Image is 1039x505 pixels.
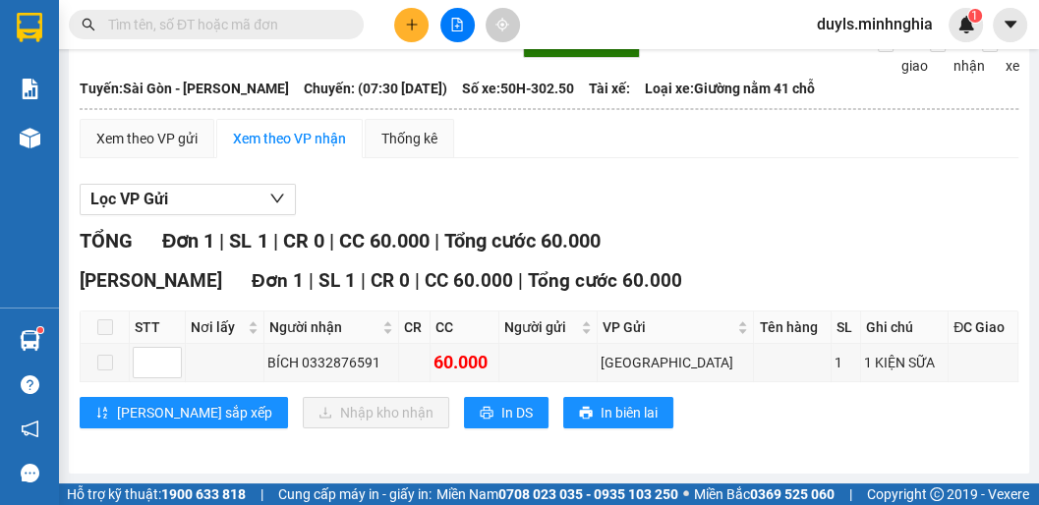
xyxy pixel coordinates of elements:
div: Thống kê [381,128,437,149]
span: message [21,464,39,482]
span: Lọc VP Gửi [90,187,168,211]
span: | [518,269,523,292]
span: In DS [501,402,533,423]
strong: 1900 633 818 [161,486,246,502]
span: | [415,269,420,292]
button: printerIn biên lai [563,397,673,428]
span: Người nhận [269,316,378,338]
span: Miền Bắc [694,483,835,505]
th: CR [399,311,432,344]
div: Xem theo VP nhận [233,128,346,149]
th: Ghi chú [861,311,949,344]
div: 1 KIỆN SỮA [864,352,945,373]
img: solution-icon [20,79,40,99]
span: [PERSON_NAME] sắp xếp [117,402,272,423]
span: caret-down [1002,16,1019,33]
span: Đơn 1 [252,269,304,292]
span: In biên lai [601,402,658,423]
span: Chuyến: (07:30 [DATE]) [304,78,447,99]
div: [GEOGRAPHIC_DATA] [601,352,750,373]
span: Kho nhận [946,33,993,77]
th: CC [431,311,499,344]
div: 60.000 [433,349,495,376]
span: aim [495,18,509,31]
span: copyright [930,487,944,501]
sup: 1 [968,9,982,23]
span: Nơi lấy [191,316,244,338]
span: Tổng cước 60.000 [528,269,682,292]
button: sort-ascending[PERSON_NAME] sắp xếp [80,397,288,428]
span: search [82,18,95,31]
sup: 1 [37,327,43,333]
span: plus [405,18,419,31]
button: Lọc VP Gửi [80,184,296,215]
span: question-circle [21,375,39,394]
span: sort-ascending [95,406,109,421]
span: | [849,483,852,505]
span: notification [21,420,39,438]
b: Tuyến: Sài Gòn - [PERSON_NAME] [80,81,289,96]
span: Số xe: 50H-302.50 [462,78,574,99]
span: Người gửi [504,316,577,338]
td: Sài Gòn [598,344,754,382]
span: CR 0 [371,269,410,292]
button: file-add [440,8,475,42]
span: Hỗ trợ kỹ thuật: [67,483,246,505]
span: ⚪️ [683,490,689,498]
span: | [219,229,224,252]
span: | [328,229,333,252]
strong: 0708 023 035 - 0935 103 250 [498,486,678,502]
span: CR 0 [282,229,323,252]
span: printer [579,406,593,421]
div: BÍCH 0332876591 [267,352,395,373]
img: logo-vxr [17,13,42,42]
img: icon-new-feature [957,16,975,33]
button: downloadNhập kho nhận [303,397,449,428]
strong: 0369 525 060 [750,486,835,502]
span: SL 1 [229,229,267,252]
button: caret-down [993,8,1027,42]
span: Đơn 1 [162,229,214,252]
span: printer [480,406,493,421]
span: Tổng cước 60.000 [443,229,600,252]
img: warehouse-icon [20,330,40,351]
span: Tài xế: [589,78,630,99]
button: printerIn DS [464,397,548,428]
span: | [272,229,277,252]
span: Cung cấp máy in - giấy in: [278,483,432,505]
div: 1 [835,352,857,373]
span: Đã giao [894,33,936,77]
span: duyls.minhnghia [801,12,949,36]
span: CC 60.000 [425,269,513,292]
span: file-add [450,18,464,31]
span: | [309,269,314,292]
span: SL 1 [318,269,356,292]
th: SL [832,311,861,344]
img: warehouse-icon [20,128,40,148]
th: STT [130,311,186,344]
th: Tên hàng [754,311,832,344]
span: Loại xe: Giường nằm 41 chỗ [645,78,815,99]
span: down [269,191,285,206]
span: 1 [971,9,978,23]
button: plus [394,8,429,42]
span: Miền Nam [436,483,678,505]
input: Tìm tên, số ĐT hoặc mã đơn [108,14,340,35]
span: VP Gửi [603,316,733,338]
span: CC 60.000 [338,229,429,252]
span: [PERSON_NAME] [80,269,222,292]
span: TỔNG [80,229,133,252]
span: | [260,483,263,505]
button: aim [486,8,520,42]
div: Xem theo VP gửi [96,128,198,149]
th: ĐC Giao [949,311,1018,344]
span: | [361,269,366,292]
span: | [433,229,438,252]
